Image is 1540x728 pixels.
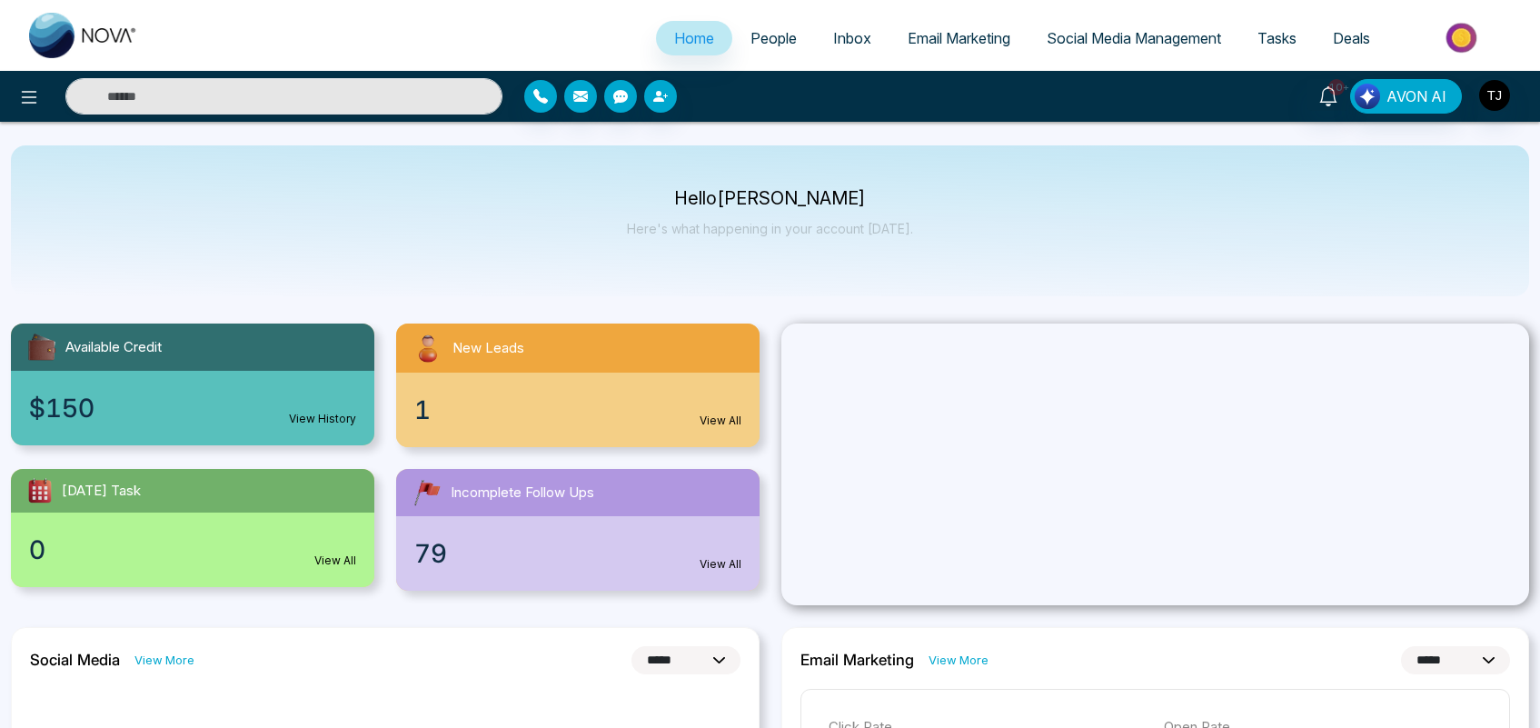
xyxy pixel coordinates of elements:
img: todayTask.svg [25,476,55,505]
span: $150 [29,389,94,427]
a: View More [134,652,194,669]
span: Home [674,29,714,47]
a: 10+ [1307,79,1350,111]
span: Inbox [833,29,871,47]
a: Incomplete Follow Ups79View All [385,469,770,591]
a: Social Media Management [1028,21,1239,55]
a: Tasks [1239,21,1315,55]
span: Incomplete Follow Ups [451,483,594,504]
span: New Leads [452,338,524,359]
p: Here's what happening in your account [DATE]. [627,221,913,236]
button: AVON AI [1350,79,1462,114]
span: Social Media Management [1047,29,1221,47]
p: Hello [PERSON_NAME] [627,191,913,206]
img: Lead Flow [1355,84,1380,109]
span: 0 [29,531,45,569]
img: availableCredit.svg [25,331,58,364]
span: Available Credit [65,337,162,358]
a: View All [700,413,741,429]
a: View History [289,411,356,427]
a: Deals [1315,21,1388,55]
a: View All [700,556,741,573]
img: Nova CRM Logo [29,13,138,58]
span: Deals [1333,29,1370,47]
img: Market-place.gif [1397,17,1529,58]
a: New Leads1View All [385,324,770,447]
h2: Social Media [30,651,120,669]
img: newLeads.svg [411,331,445,365]
span: [DATE] Task [62,481,141,502]
a: Home [656,21,732,55]
h2: Email Marketing [800,651,914,669]
a: Email Marketing [889,21,1028,55]
span: 79 [414,534,447,573]
span: People [750,29,797,47]
span: Email Marketing [908,29,1010,47]
a: People [732,21,815,55]
a: View More [929,652,989,669]
span: AVON AI [1386,85,1446,107]
img: followUps.svg [411,476,443,509]
span: 1 [414,391,431,429]
span: 10+ [1328,79,1345,95]
span: Tasks [1257,29,1297,47]
a: Inbox [815,21,889,55]
a: View All [314,553,356,569]
img: User Avatar [1479,80,1510,111]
